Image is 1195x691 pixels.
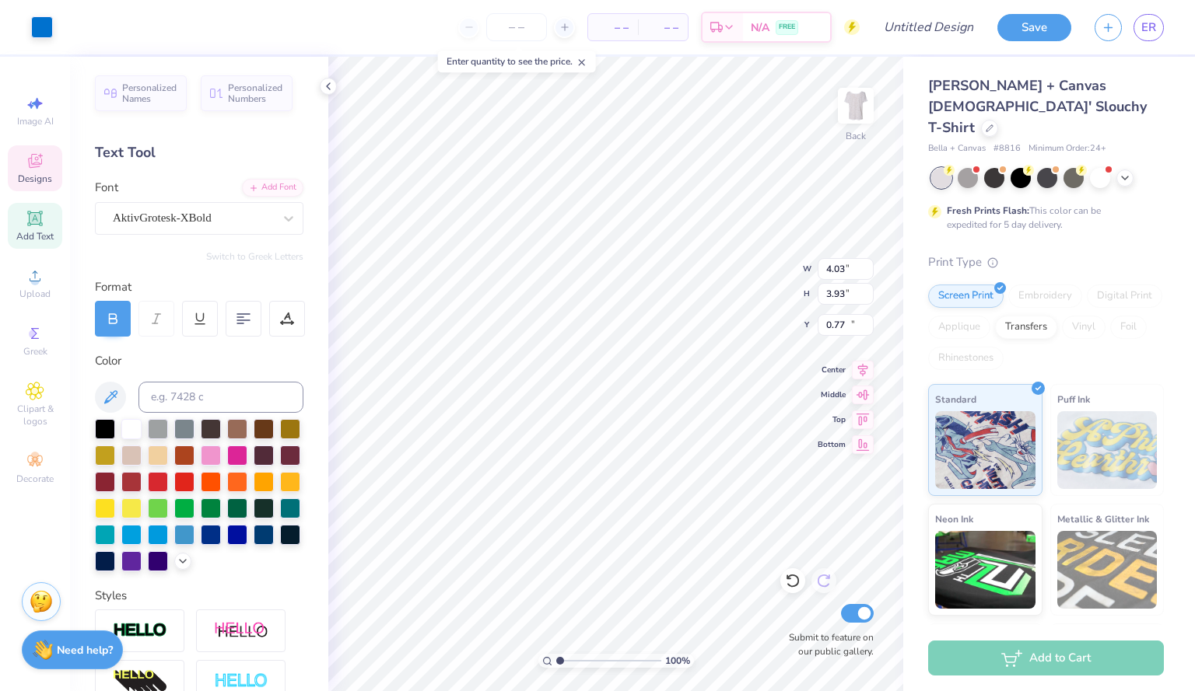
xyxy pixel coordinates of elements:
[779,22,795,33] span: FREE
[1008,284,1082,308] div: Embroidery
[206,250,303,263] button: Switch to Greek Letters
[665,654,690,668] span: 100 %
[19,288,51,300] span: Upload
[1087,284,1162,308] div: Digital Print
[1134,14,1164,41] a: ER
[928,347,1004,370] div: Rhinestones
[1110,316,1147,339] div: Foil
[818,389,846,400] span: Middle
[16,473,54,485] span: Decorate
[947,204,1029,217] strong: Fresh Prints Flash:
[486,13,547,41] input: – –
[928,76,1147,137] span: [PERSON_NAME] + Canvas [DEMOGRAPHIC_DATA]' Slouchy T-Shirt
[993,142,1021,155] span: # 8816
[846,129,866,143] div: Back
[1057,391,1090,407] span: Puff Ink
[647,19,678,36] span: – –
[18,173,52,185] span: Designs
[597,19,629,36] span: – –
[928,284,1004,308] div: Screen Print
[871,12,986,43] input: Untitled Design
[1057,531,1158,609] img: Metallic & Glitter Ink
[751,19,769,36] span: N/A
[780,630,874,658] label: Submit to feature on our public gallery.
[95,278,305,296] div: Format
[1057,411,1158,489] img: Puff Ink
[214,621,268,640] img: Shadow
[122,82,177,104] span: Personalized Names
[947,204,1138,232] div: This color can be expedited for 5 day delivery.
[438,51,596,72] div: Enter quantity to see the price.
[935,411,1036,489] img: Standard
[928,316,990,339] div: Applique
[995,316,1057,339] div: Transfers
[818,365,846,375] span: Center
[935,531,1036,609] img: Neon Ink
[935,511,973,527] span: Neon Ink
[818,439,846,450] span: Bottom
[57,643,113,658] strong: Need help?
[1141,19,1156,37] span: ER
[17,115,54,127] span: Image AI
[95,352,303,370] div: Color
[228,82,283,104] span: Personalized Numbers
[840,90,871,121] img: Back
[818,414,846,425] span: Top
[935,391,976,407] span: Standard
[95,179,118,197] label: Font
[16,230,54,243] span: Add Text
[23,345,47,358] span: Greek
[95,587,303,605] div: Styles
[95,142,303,163] div: Text Tool
[1029,142,1106,155] span: Minimum Order: 24 +
[138,382,303,413] input: e.g. 7428 c
[242,179,303,197] div: Add Font
[1057,511,1149,527] span: Metallic & Glitter Ink
[8,403,62,428] span: Clipart & logos
[214,672,268,690] img: Negative Space
[113,622,167,640] img: Stroke
[997,14,1071,41] button: Save
[1062,316,1106,339] div: Vinyl
[928,253,1164,271] div: Print Type
[928,142,986,155] span: Bella + Canvas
